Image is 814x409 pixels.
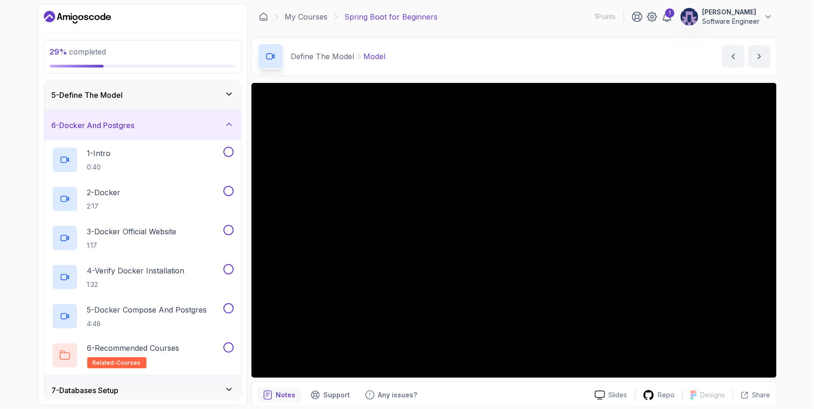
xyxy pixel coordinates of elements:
[257,388,301,402] button: notes button
[587,390,635,400] a: Slides
[44,80,241,110] button: 5-Define The Model
[52,147,234,173] button: 1-Intro0:40
[635,389,682,401] a: Repo
[364,51,386,62] p: Model
[360,388,423,402] button: Feedback button
[609,390,627,400] p: Slides
[50,47,106,56] span: completed
[748,45,771,68] button: next content
[658,390,675,400] p: Repo
[291,51,355,62] p: Define The Model
[661,11,673,22] a: 1
[378,390,417,400] p: Any issues?
[595,12,616,21] p: 1 Points
[324,390,350,400] p: Support
[87,265,185,276] p: 4 - Verify Docker Installation
[752,390,771,400] p: Share
[701,390,725,400] p: Designs
[87,202,121,211] p: 2:17
[87,187,121,198] p: 2 - Docker
[87,148,111,159] p: 1 - Intro
[251,83,777,378] iframe: 1 - Model
[52,385,119,396] h3: 7 - Databases Setup
[665,8,675,18] div: 1
[680,7,773,26] button: user profile image[PERSON_NAME]Software Engineer
[87,226,177,237] p: 3 - Docker Official Website
[87,304,207,315] p: 5 - Docker Compose And Postgres
[285,11,328,22] a: My Courses
[345,11,438,22] p: Spring Boot for Beginners
[276,390,296,400] p: Notes
[722,45,744,68] button: previous content
[703,17,760,26] p: Software Engineer
[87,163,111,172] p: 0:40
[87,342,180,354] p: 6 - Recommended Courses
[44,110,241,140] button: 6-Docker And Postgres
[681,8,698,26] img: user profile image
[44,10,111,25] a: Dashboard
[50,47,68,56] span: 29 %
[52,120,135,131] h3: 6 - Docker And Postgres
[52,342,234,368] button: 6-Recommended Coursesrelated-courses
[93,359,141,367] span: related-courses
[52,264,234,290] button: 4-Verify Docker Installation1:32
[44,375,241,405] button: 7-Databases Setup
[52,225,234,251] button: 3-Docker Official Website1:17
[703,7,760,17] p: [PERSON_NAME]
[87,319,207,328] p: 4:48
[52,186,234,212] button: 2-Docker2:17
[733,390,771,400] button: Share
[52,89,123,101] h3: 5 - Define The Model
[87,280,185,289] p: 1:32
[305,388,356,402] button: Support button
[259,12,268,21] a: Dashboard
[52,303,234,329] button: 5-Docker Compose And Postgres4:48
[87,241,177,250] p: 1:17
